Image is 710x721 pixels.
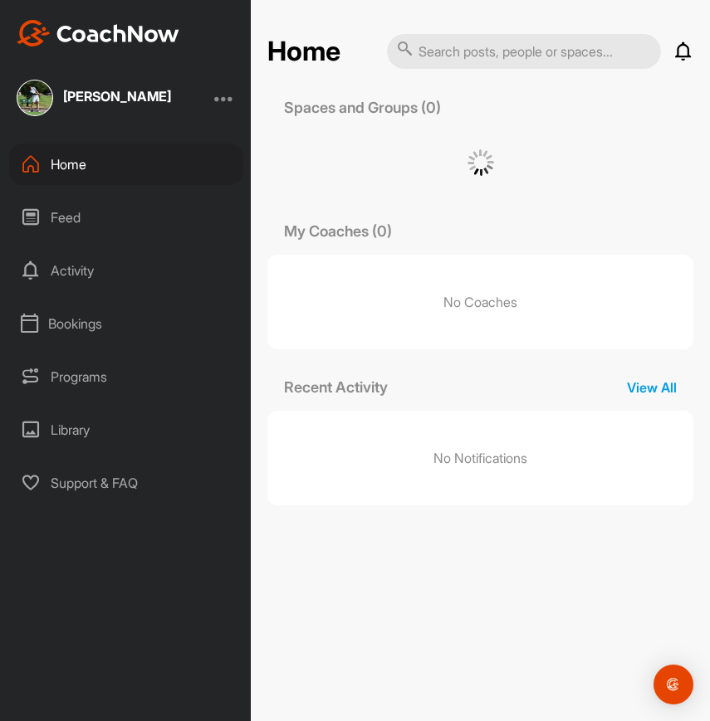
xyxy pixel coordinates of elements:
[267,376,404,398] p: Recent Activity
[9,356,243,397] div: Programs
[267,220,409,242] p: My Coaches (0)
[267,255,693,349] p: No Coaches
[9,144,243,185] div: Home
[17,80,53,116] img: square_b0879da1703128b70ce66b620ab14b75.jpg
[267,96,458,119] p: Spaces and Groups (0)
[654,665,693,704] div: Open Intercom Messenger
[9,409,243,451] div: Library
[387,34,661,69] input: Search posts, people or spaces...
[17,20,179,46] img: CoachNow
[63,90,171,103] div: [PERSON_NAME]
[9,250,243,291] div: Activity
[9,303,243,344] div: Bookings
[9,197,243,238] div: Feed
[468,149,494,176] img: G6gVgL6ErOh57ABN0eRmCEwV0I4iEi4d8EwaPGI0tHgoAbU4EAHFLEQAh+QQFCgALACwIAA4AGAASAAAEbHDJSesaOCdk+8xg...
[433,448,527,468] p: No Notifications
[9,462,243,504] div: Support & FAQ
[267,36,340,68] h2: Home
[610,378,693,397] p: View All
